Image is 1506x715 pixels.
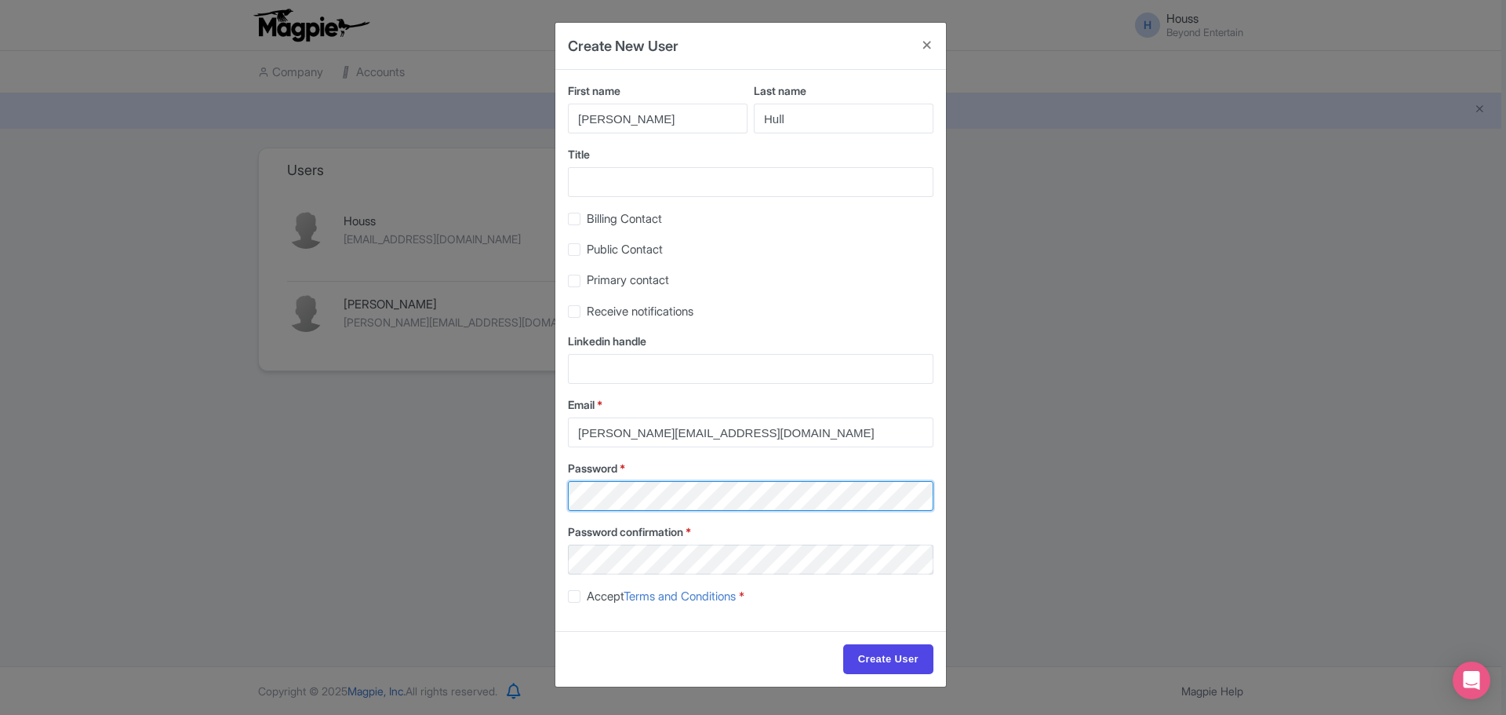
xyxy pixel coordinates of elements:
[843,644,933,674] input: Create User
[568,35,678,57] h4: Create New User
[568,461,617,475] span: Password
[754,84,806,97] span: Last name
[568,334,646,348] span: Linkedin handle
[568,84,620,97] span: First name
[587,304,693,319] span: Receive notifications
[624,589,736,604] a: Terms and Conditions
[568,525,683,538] span: Password confirmation
[1453,662,1490,699] div: Open Intercom Messenger
[908,23,946,67] button: Close
[568,398,595,411] span: Email
[587,211,662,226] span: Billing Contact
[568,148,590,161] span: Title
[587,272,669,287] span: Primary contact
[587,589,736,604] span: Accept
[587,242,663,257] span: Public Contact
